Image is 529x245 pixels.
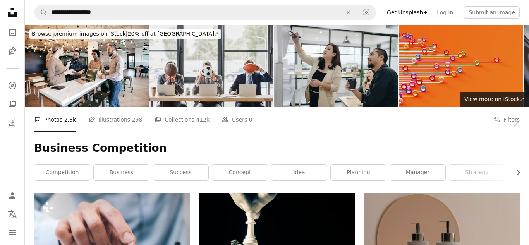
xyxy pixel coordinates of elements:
[5,25,20,40] a: Photos
[340,5,357,20] button: Clear
[5,206,20,222] button: Language
[382,6,432,19] a: Get Unsplash+
[274,25,398,107] img: Business people discussing with team after work
[222,107,252,132] a: Users 0
[212,165,268,180] a: concept
[34,5,376,20] form: Find visuals sitewide
[502,86,529,160] a: Next
[331,165,386,180] a: planning
[511,165,520,180] button: scroll list to the right
[460,92,529,107] a: View more on iStock↗
[357,5,376,20] button: Visual search
[34,165,90,180] a: competition
[32,31,219,37] span: 20% off at [GEOGRAPHIC_DATA] ↗
[153,165,208,180] a: success
[5,78,20,93] a: Explore
[94,165,149,180] a: business
[155,107,210,132] a: Collections 412k
[149,25,273,107] img: young office workers holding balls while working with laptops in office
[464,6,520,19] button: Submit an image
[449,165,505,180] a: strategy
[196,115,210,124] span: 412k
[5,43,20,59] a: Illustrations
[399,25,523,107] img: Big Data Visualization Concept - Bar Graph Made Of Colorful Duct Tapes On Orange Background
[5,225,20,240] button: Menu
[390,165,445,180] a: manager
[493,107,520,132] button: Filters
[249,115,252,124] span: 0
[88,107,142,132] a: Illustrations 298
[464,96,524,102] span: View more on iStock ↗
[5,188,20,203] a: Log in / Sign up
[432,6,458,19] a: Log in
[34,141,520,155] h1: Business Competition
[25,25,149,107] img: Software engineers working on project and programming in company
[271,165,327,180] a: idea
[34,5,48,20] button: Search Unsplash
[25,25,226,43] a: Browse premium images on iStock|20% off at [GEOGRAPHIC_DATA]↗
[32,31,127,37] span: Browse premium images on iStock |
[132,115,143,124] span: 298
